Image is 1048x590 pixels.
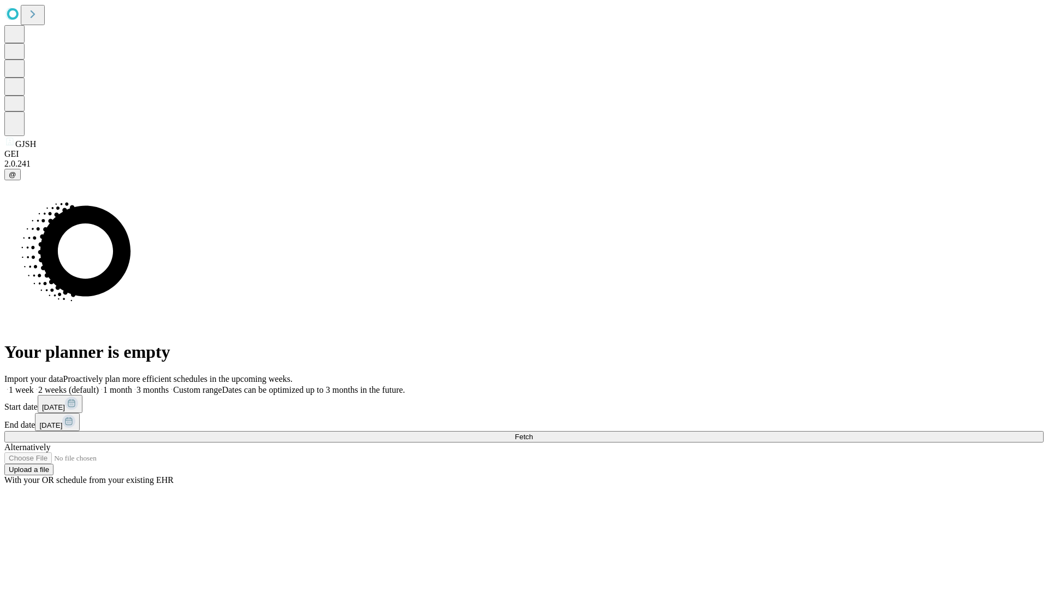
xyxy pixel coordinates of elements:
span: Proactively plan more efficient schedules in the upcoming weeks. [63,374,293,383]
button: [DATE] [35,413,80,431]
span: Fetch [515,433,533,441]
span: 3 months [136,385,169,394]
span: GJSH [15,139,36,149]
span: Custom range [173,385,222,394]
span: Alternatively [4,442,50,452]
span: [DATE] [39,421,62,429]
span: 1 month [103,385,132,394]
span: With your OR schedule from your existing EHR [4,475,174,485]
span: [DATE] [42,403,65,411]
button: Fetch [4,431,1044,442]
button: @ [4,169,21,180]
div: 2.0.241 [4,159,1044,169]
span: Import your data [4,374,63,383]
button: Upload a file [4,464,53,475]
span: 1 week [9,385,34,394]
div: GEI [4,149,1044,159]
div: Start date [4,395,1044,413]
span: 2 weeks (default) [38,385,99,394]
button: [DATE] [38,395,82,413]
div: End date [4,413,1044,431]
span: Dates can be optimized up to 3 months in the future. [222,385,405,394]
span: @ [9,170,16,179]
h1: Your planner is empty [4,342,1044,362]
